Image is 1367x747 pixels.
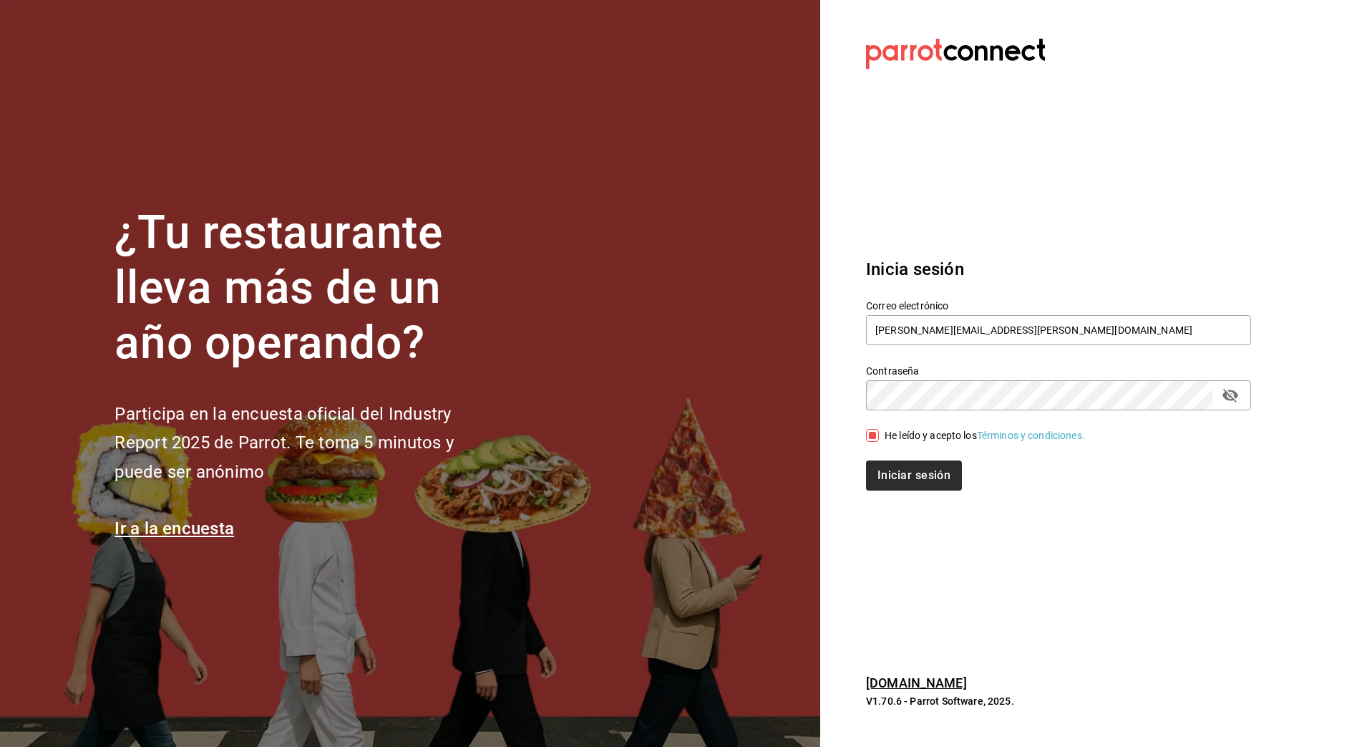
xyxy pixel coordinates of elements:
[866,301,1251,311] label: Correo electrónico
[866,366,1251,376] label: Contraseña
[866,675,967,690] a: [DOMAIN_NAME]
[866,256,1251,282] h3: Inicia sesión
[866,461,962,491] button: Iniciar sesión
[115,519,234,539] a: Ir a la encuesta
[885,428,1085,443] div: He leído y acepto los
[977,430,1085,441] a: Términos y condiciones.
[115,206,501,370] h1: ¿Tu restaurante lleva más de un año operando?
[866,315,1251,345] input: Ingresa tu correo electrónico
[1218,383,1242,408] button: passwordField
[115,400,501,487] h2: Participa en la encuesta oficial del Industry Report 2025 de Parrot. Te toma 5 minutos y puede se...
[866,694,1251,708] p: V1.70.6 - Parrot Software, 2025.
